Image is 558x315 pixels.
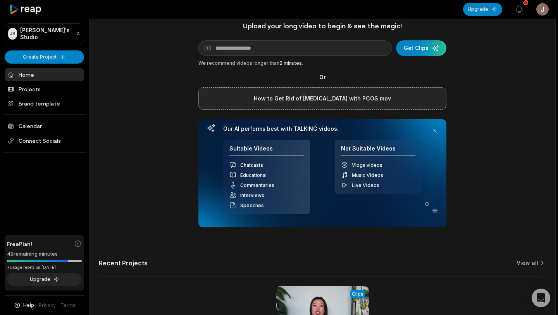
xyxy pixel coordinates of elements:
span: Educational [240,172,267,178]
span: Help [23,302,34,309]
span: Commentaries [240,182,274,188]
button: Get Clips [396,40,446,56]
a: Terms [60,302,76,309]
a: Projects [5,83,84,95]
button: Upgrade [463,3,502,16]
h2: Recent Projects [99,259,148,267]
div: We recommend videos longer than . [198,60,446,67]
span: Live Videos [352,182,379,188]
span: Music Videos [352,172,383,178]
h4: Not Suitable Videos [341,145,415,156]
h1: Upload your long video to begin & see the magic! [198,21,446,30]
a: Calendar [5,119,84,132]
span: Or [313,73,332,81]
button: Create Project [5,50,84,64]
span: Free Plan! [7,240,32,248]
div: 49 remaining minutes [7,250,82,258]
button: Upgrade [7,273,82,286]
a: Brand template [5,97,84,110]
div: JS [8,28,17,40]
div: *Usage resets on [DATE] [7,265,82,270]
span: Connect Socials [5,134,84,148]
h3: Our AI performs best with TALKING videos: [223,125,422,132]
a: View all [517,259,538,267]
a: Privacy [39,302,56,309]
h4: Suitable Videos [229,145,304,156]
a: Home [5,68,84,81]
label: How to Get Rid of [MEDICAL_DATA] with PCOS.mov [254,94,391,103]
span: Vlogs videos [352,162,382,168]
span: Interviews [240,192,264,198]
p: [PERSON_NAME]'s Studio [20,27,73,41]
div: Open Intercom Messenger [532,289,550,307]
span: 2 minutes [279,60,302,66]
span: Speeches [240,202,264,208]
button: Help [14,302,34,309]
span: Chatcasts [240,162,263,168]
